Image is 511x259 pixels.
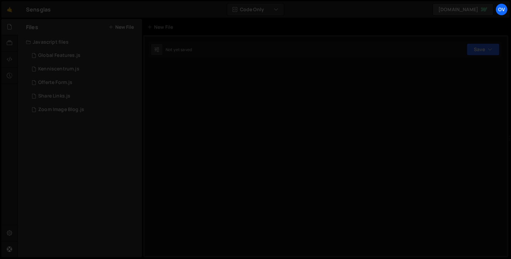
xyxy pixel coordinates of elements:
[38,80,72,86] div: Offerte Form.js
[166,47,192,52] div: Not yet saved
[38,93,70,99] div: Share Links.js
[38,66,79,72] div: Kenniscentrum.js
[26,76,142,89] div: 15490/42494.js
[26,89,142,103] div: 15490/44023.js
[26,49,142,62] div: 15490/40875.js
[1,1,18,18] a: 🤙
[495,3,508,16] a: Ov
[38,107,84,113] div: Zoom Image Blog.js
[26,23,38,31] h2: Files
[147,24,176,30] div: New File
[227,3,284,16] button: Code Only
[26,5,51,14] div: Sensglas
[433,3,493,16] a: [DOMAIN_NAME]
[467,43,500,56] button: Save
[108,24,134,30] button: New File
[38,52,80,59] div: Global Features.js
[18,35,142,49] div: Javascript files
[26,103,142,116] div: 15490/44527.js
[26,62,142,76] div: 15490/40893.js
